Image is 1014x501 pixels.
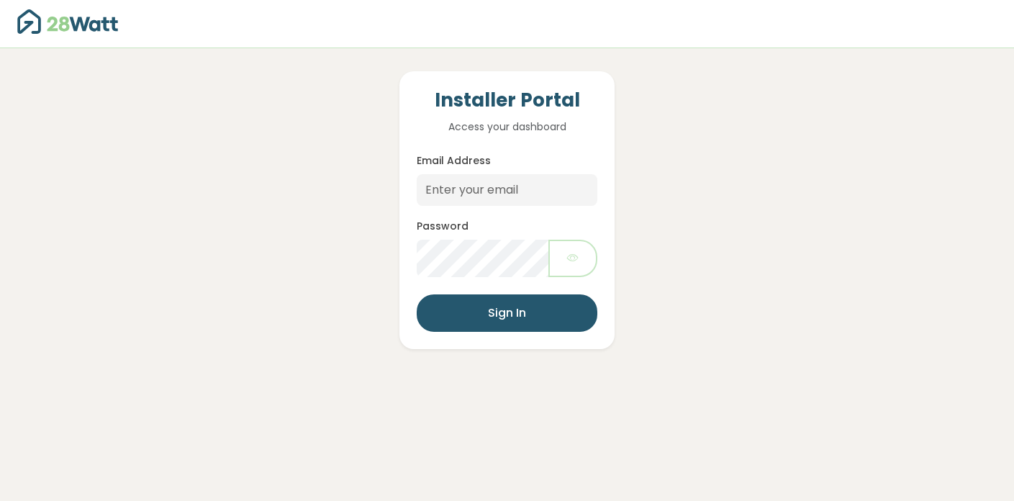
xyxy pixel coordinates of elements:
p: Access your dashboard [417,119,597,135]
img: 28Watt [17,9,118,34]
button: Sign In [417,294,597,332]
label: Email Address [417,153,491,168]
input: Enter your email [417,174,597,206]
h4: Installer Portal [417,89,597,113]
label: Password [417,219,468,234]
